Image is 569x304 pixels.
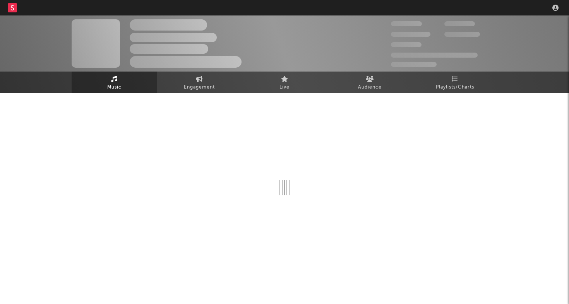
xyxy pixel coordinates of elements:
span: Engagement [184,83,215,92]
span: 100,000 [391,42,422,47]
span: Live [279,83,290,92]
span: 50,000,000 [391,32,430,37]
a: Engagement [157,72,242,93]
span: Jump Score: 85.0 [391,62,437,67]
span: 300,000 [391,21,422,26]
span: Audience [358,83,382,92]
a: Playlists/Charts [412,72,497,93]
span: 50,000,000 Monthly Listeners [391,53,478,58]
a: Music [72,72,157,93]
span: 100,000 [444,21,475,26]
a: Live [242,72,327,93]
span: Music [107,83,122,92]
a: Audience [327,72,412,93]
span: 1,000,000 [444,32,480,37]
span: Playlists/Charts [436,83,474,92]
